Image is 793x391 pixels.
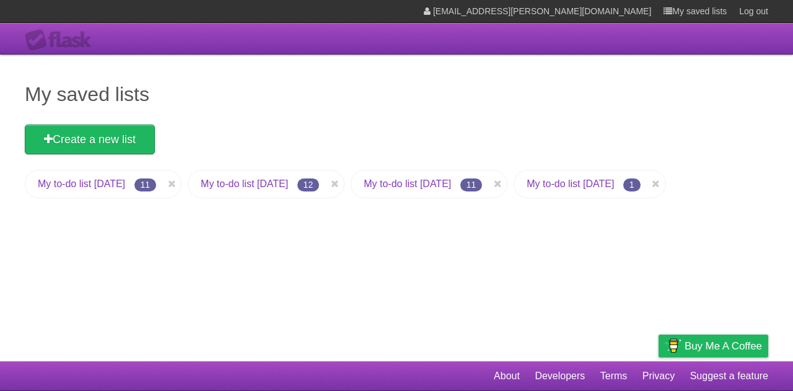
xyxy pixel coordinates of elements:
a: My to-do list [DATE] [38,178,125,189]
a: Privacy [642,364,675,388]
a: Terms [600,364,628,388]
h1: My saved lists [25,79,768,109]
a: My to-do list [DATE] [201,178,288,189]
a: Suggest a feature [690,364,768,388]
div: Flask [25,29,99,51]
a: About [494,364,520,388]
a: Create a new list [25,125,155,154]
span: Buy me a coffee [685,335,762,357]
a: Buy me a coffee [659,335,768,358]
a: Developers [535,364,585,388]
a: My to-do list [DATE] [364,178,451,189]
span: 11 [460,178,483,191]
span: 1 [623,178,641,191]
span: 11 [134,178,157,191]
img: Buy me a coffee [665,335,681,356]
a: My to-do list [DATE] [527,178,614,189]
span: 12 [297,178,320,191]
